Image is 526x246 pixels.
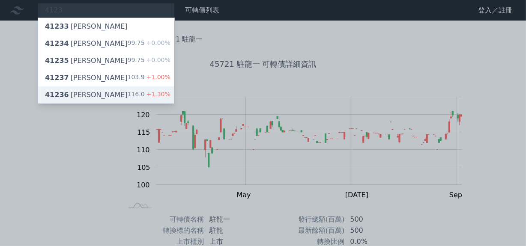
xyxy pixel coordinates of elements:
div: [PERSON_NAME] [45,90,128,100]
span: +1.00% [145,74,170,80]
span: 41236 [45,91,69,99]
span: +1.30% [145,91,170,98]
div: [PERSON_NAME] [45,73,128,83]
a: 41233[PERSON_NAME] [38,18,174,35]
div: [PERSON_NAME] [45,21,128,32]
a: 41237[PERSON_NAME] 103.9+1.00% [38,69,174,86]
a: 41234[PERSON_NAME] 99.75+0.00% [38,35,174,52]
span: 41234 [45,39,69,47]
span: +0.00% [145,39,170,46]
div: 99.75 [128,39,170,49]
div: 116.0 [128,90,170,100]
a: 41236[PERSON_NAME] 116.0+1.30% [38,86,174,104]
div: 99.75 [128,56,170,66]
span: 41237 [45,74,69,82]
span: 41233 [45,22,69,30]
div: 103.9 [128,73,170,83]
div: [PERSON_NAME] [45,39,128,49]
div: [PERSON_NAME] [45,56,128,66]
a: 41235[PERSON_NAME] 99.75+0.00% [38,52,174,69]
span: +0.00% [145,56,170,63]
span: 41235 [45,56,69,65]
